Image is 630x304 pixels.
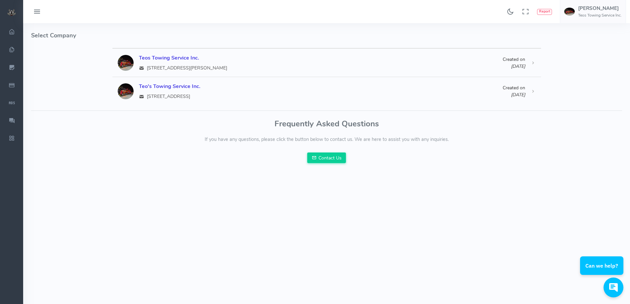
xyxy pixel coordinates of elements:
h4: Select Company [31,23,622,48]
div: Teo's Towing Service Inc. [139,82,503,90]
div: Teos Towing Service Inc. [139,54,503,62]
a: Contact Us [307,152,346,163]
div: Created on [503,56,525,63]
p: If you have any questions, please click the button below to contact us. We are here to assist you... [31,136,622,143]
img: small logo [7,9,16,16]
img: user-image [564,8,575,16]
h5: [PERSON_NAME] [578,6,622,11]
time: [DATE] [511,63,525,69]
img: User [118,55,134,71]
a: User Teos Towing Service Inc. [STREET_ADDRESS][PERSON_NAME] Created on [DATE] [112,49,541,77]
button: Report [537,9,552,15]
div: Created on [503,84,525,91]
img: User [118,83,134,99]
span: [STREET_ADDRESS] [147,93,190,100]
span: [STREET_ADDRESS][PERSON_NAME] [147,65,227,71]
time: [DATE] [511,92,525,98]
iframe: Conversations [576,238,630,304]
a: User Teo's Towing Service Inc. [STREET_ADDRESS] Created on [DATE] [112,77,541,105]
h6: Teos Towing Service Inc. [578,13,622,18]
h3: Frequently Asked Questions [31,119,622,128]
